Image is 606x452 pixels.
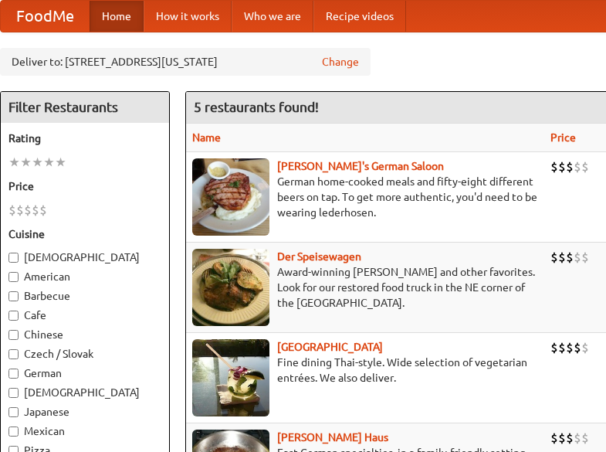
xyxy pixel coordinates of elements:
[8,226,161,242] h5: Cuisine
[192,249,269,326] img: speisewagen.jpg
[550,339,558,356] li: $
[277,250,361,263] a: Der Speisewagen
[32,202,39,219] li: $
[8,365,161,381] label: German
[566,158,574,175] li: $
[192,355,538,386] p: Fine dining Thai-style. Wide selection of vegetarian entrées. We also deliver.
[8,346,161,362] label: Czech / Slovak
[322,54,359,70] a: Change
[24,202,32,219] li: $
[192,339,269,416] img: satay.jpg
[550,430,558,447] li: $
[8,404,161,420] label: Japanese
[550,158,558,175] li: $
[8,131,161,146] h5: Rating
[581,339,589,356] li: $
[558,249,566,266] li: $
[8,369,19,379] input: German
[192,174,538,220] p: German home-cooked meals and fifty-eight different beers on tap. To get more authentic, you'd nee...
[558,158,566,175] li: $
[8,253,19,263] input: [DEMOGRAPHIC_DATA]
[43,154,55,171] li: ★
[55,154,66,171] li: ★
[550,131,576,144] a: Price
[1,1,90,32] a: FoodMe
[574,249,581,266] li: $
[194,100,319,114] ng-pluralize: 5 restaurants found!
[39,202,47,219] li: $
[566,339,574,356] li: $
[8,327,161,342] label: Chinese
[574,158,581,175] li: $
[8,308,161,323] label: Cafe
[8,269,161,284] label: American
[8,202,16,219] li: $
[8,330,19,340] input: Chinese
[277,431,388,444] a: [PERSON_NAME] Haus
[8,311,19,321] input: Cafe
[566,249,574,266] li: $
[558,430,566,447] li: $
[574,430,581,447] li: $
[277,160,444,172] a: [PERSON_NAME]'s German Saloon
[8,423,161,439] label: Mexican
[1,92,169,123] h4: Filter Restaurants
[8,427,19,437] input: Mexican
[232,1,313,32] a: Who we are
[8,291,19,301] input: Barbecue
[566,430,574,447] li: $
[581,249,589,266] li: $
[20,154,32,171] li: ★
[550,249,558,266] li: $
[574,339,581,356] li: $
[8,388,19,398] input: [DEMOGRAPHIC_DATA]
[558,339,566,356] li: $
[16,202,24,219] li: $
[8,250,161,265] label: [DEMOGRAPHIC_DATA]
[8,272,19,282] input: American
[192,264,538,311] p: Award-winning [PERSON_NAME] and other favorites. Look for our restored food truck in the NE corne...
[313,1,406,32] a: Recipe videos
[581,430,589,447] li: $
[8,407,19,417] input: Japanese
[192,158,269,236] img: esthers.jpg
[8,178,161,194] h5: Price
[581,158,589,175] li: $
[90,1,144,32] a: Home
[8,349,19,359] input: Czech / Slovak
[8,385,161,400] label: [DEMOGRAPHIC_DATA]
[32,154,43,171] li: ★
[277,341,383,353] a: [GEOGRAPHIC_DATA]
[144,1,232,32] a: How it works
[192,131,221,144] a: Name
[8,288,161,304] label: Barbecue
[8,154,20,171] li: ★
